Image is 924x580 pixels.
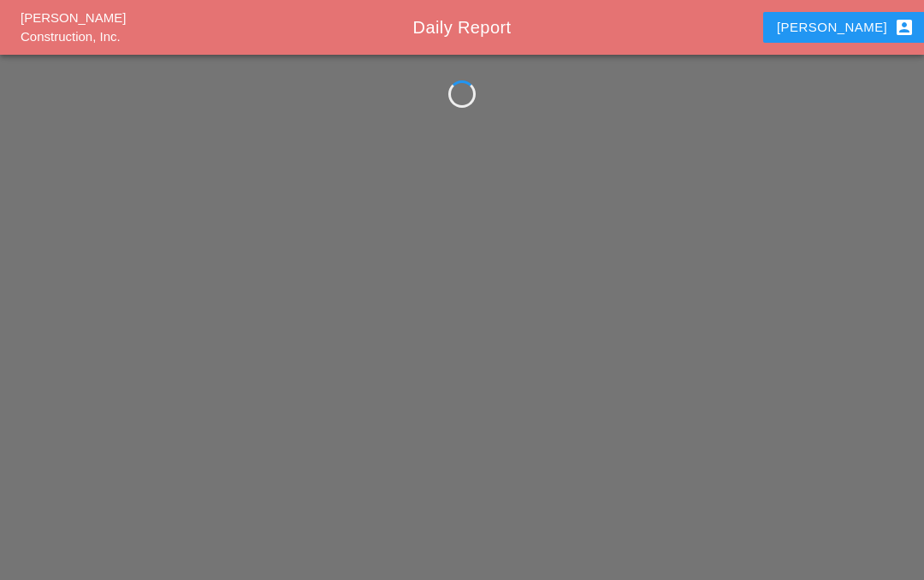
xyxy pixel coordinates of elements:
[21,10,126,44] a: [PERSON_NAME] Construction, Inc.
[777,17,915,38] div: [PERSON_NAME]
[894,17,915,38] i: account_box
[413,18,512,37] span: Daily Report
